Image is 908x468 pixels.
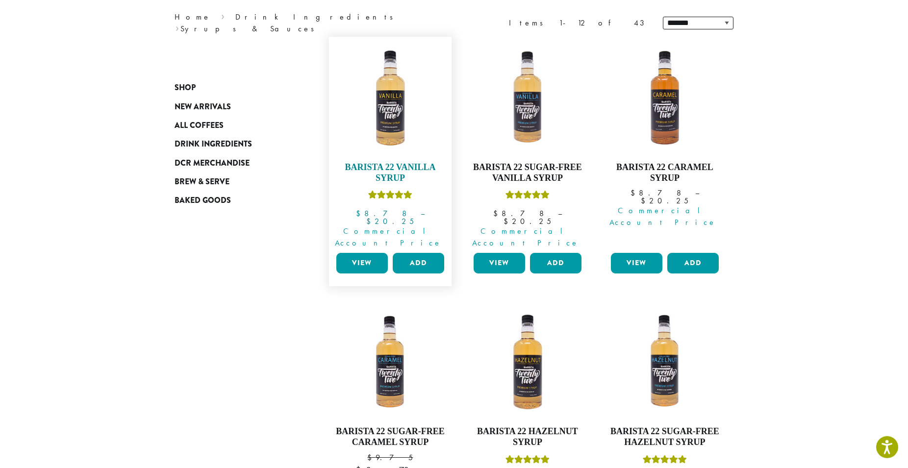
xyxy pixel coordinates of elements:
[641,196,688,206] bdi: 20.25
[667,253,719,273] button: Add
[334,42,447,154] img: VANILLA-300x300.png
[471,162,584,183] h4: Barista 22 Sugar-Free Vanilla Syrup
[175,191,292,210] a: Baked Goods
[504,216,551,226] bdi: 20.25
[530,253,581,273] button: Add
[471,306,584,419] img: HAZELNUT-300x300.png
[471,42,584,154] img: SF-VANILLA-300x300.png
[175,120,224,132] span: All Coffees
[605,205,721,228] span: Commercial Account Price
[176,20,179,35] span: ›
[175,176,229,188] span: Brew & Serve
[421,208,425,219] span: –
[175,135,292,153] a: Drink Ingredients
[175,138,252,150] span: Drink Ingredients
[175,101,231,113] span: New Arrivals
[334,42,447,249] a: Barista 22 Vanilla SyrupRated 5.00 out of 5 Commercial Account Price
[175,172,292,191] a: Brew & Serve
[471,426,584,447] h4: Barista 22 Hazelnut Syrup
[474,253,525,273] a: View
[608,42,721,249] a: Barista 22 Caramel Syrup Commercial Account Price
[175,116,292,135] a: All Coffees
[493,208,549,219] bdi: 8.78
[221,8,225,23] span: ›
[175,157,250,170] span: DCR Merchandise
[695,188,699,198] span: –
[334,426,447,447] h4: Barista 22 Sugar-Free Caramel Syrup
[175,11,439,35] nav: Breadcrumb
[175,12,211,22] a: Home
[334,306,447,419] img: SF-CARAMEL-300x300.png
[631,188,639,198] span: $
[175,97,292,116] a: New Arrivals
[509,17,648,29] div: Items 1-12 of 43
[631,188,686,198] bdi: 8.78
[334,162,447,183] h4: Barista 22 Vanilla Syrup
[330,225,447,249] span: Commercial Account Price
[608,426,721,447] h4: Barista 22 Sugar-Free Hazelnut Syrup
[175,78,292,97] a: Shop
[368,189,412,204] div: Rated 5.00 out of 5
[641,196,649,206] span: $
[175,195,231,207] span: Baked Goods
[366,216,375,226] span: $
[356,208,411,219] bdi: 8.78
[367,452,376,463] span: $
[235,12,400,22] a: Drink Ingredients
[505,189,550,204] div: Rated 5.00 out of 5
[356,208,364,219] span: $
[608,162,721,183] h4: Barista 22 Caramel Syrup
[367,452,413,463] bdi: 9.75
[608,42,721,154] img: CARAMEL-1-300x300.png
[467,225,584,249] span: Commercial Account Price
[175,154,292,172] a: DCR Merchandise
[558,208,562,219] span: –
[366,216,414,226] bdi: 20.25
[336,253,388,273] a: View
[493,208,502,219] span: $
[175,82,196,94] span: Shop
[611,253,662,273] a: View
[504,216,512,226] span: $
[608,306,721,419] img: SF-HAZELNUT-300x300.png
[393,253,444,273] button: Add
[471,42,584,249] a: Barista 22 Sugar-Free Vanilla SyrupRated 5.00 out of 5 Commercial Account Price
